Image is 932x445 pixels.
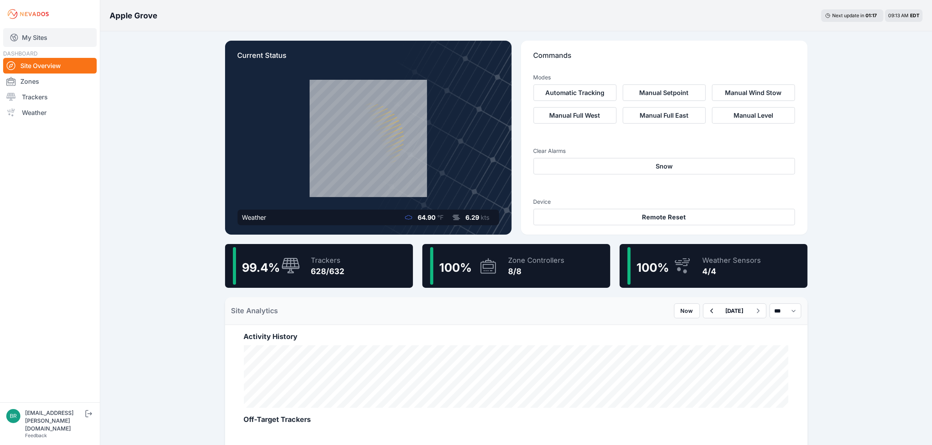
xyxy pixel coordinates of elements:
[712,107,795,124] button: Manual Level
[110,10,157,21] h3: Apple Grove
[910,13,919,18] span: EDT
[674,303,700,318] button: Now
[620,244,808,288] a: 100%Weather Sensors4/4
[6,8,50,20] img: Nevados
[888,13,909,18] span: 09:13 AM
[534,147,795,155] h3: Clear Alarms
[637,260,669,275] span: 100 %
[440,260,472,275] span: 100 %
[422,244,610,288] a: 100%Zone Controllers8/8
[623,107,706,124] button: Manual Full East
[242,260,280,275] span: 99.4 %
[832,13,864,18] span: Next update in
[3,89,97,105] a: Trackers
[703,255,761,266] div: Weather Sensors
[534,74,551,81] h3: Modes
[3,28,97,47] a: My Sites
[534,198,795,206] h3: Device
[712,84,795,101] button: Manual Wind Stow
[110,5,157,26] nav: Breadcrumb
[508,266,565,277] div: 8/8
[225,244,413,288] a: 99.4%Trackers628/632
[3,105,97,120] a: Weather
[418,214,436,221] span: 64.90
[508,255,565,266] div: Zone Controllers
[3,50,38,57] span: DASHBOARD
[438,214,444,221] span: °F
[238,50,499,67] p: Current Status
[466,214,480,221] span: 6.29
[534,50,795,67] p: Commands
[703,266,761,277] div: 4/4
[3,58,97,74] a: Site Overview
[25,432,47,438] a: Feedback
[719,304,750,318] button: [DATE]
[311,266,345,277] div: 628/632
[481,214,490,221] span: kts
[244,331,789,342] h2: Activity History
[6,409,20,423] img: brayden.sanford@nevados.solar
[534,84,617,101] button: Automatic Tracking
[534,209,795,225] button: Remote Reset
[244,414,789,425] h2: Off-Target Trackers
[534,158,795,174] button: Snow
[25,409,84,432] div: [EMAIL_ADDRESS][PERSON_NAME][DOMAIN_NAME]
[3,74,97,89] a: Zones
[231,305,278,316] h2: Site Analytics
[623,84,706,101] button: Manual Setpoint
[311,255,345,266] div: Trackers
[534,107,617,124] button: Manual Full West
[865,13,880,19] div: 01 : 17
[242,213,267,222] div: Weather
